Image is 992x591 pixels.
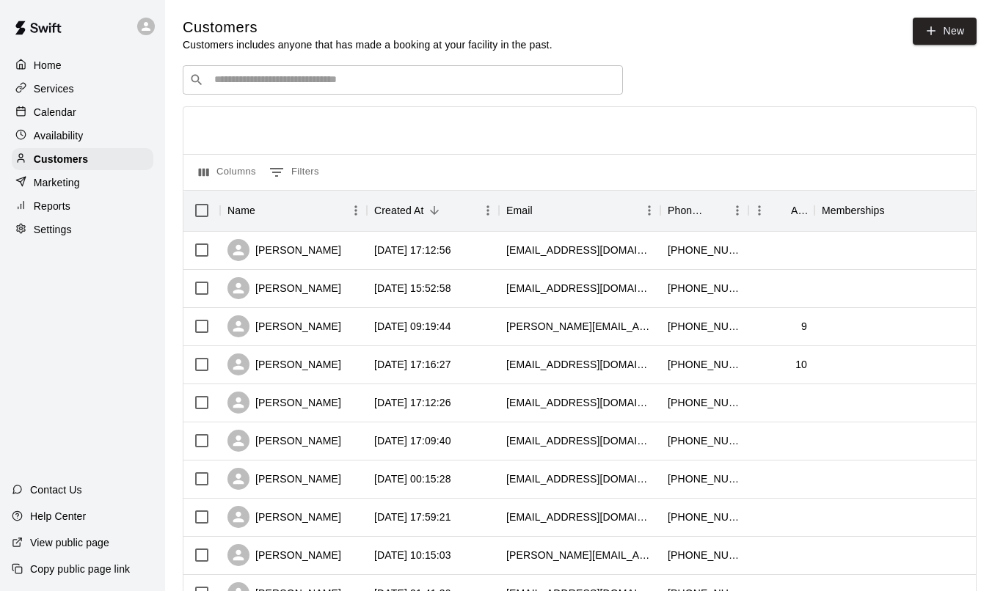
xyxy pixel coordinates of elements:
p: Contact Us [30,482,82,497]
a: Availability [12,125,153,147]
div: Email [506,190,533,231]
div: Phone Number [660,190,748,231]
button: Sort [770,200,791,221]
p: Help Center [30,509,86,524]
div: Age [748,190,814,231]
div: maryberryrn@gmail.com [506,433,653,448]
button: Menu [638,199,660,221]
div: 2025-09-22 10:15:03 [374,548,451,562]
div: Search customers by name or email [183,65,623,95]
div: [PERSON_NAME] [227,506,341,528]
div: +16086288972 [668,548,741,562]
a: Calendar [12,101,153,123]
div: [PERSON_NAME] [227,430,341,452]
div: [PERSON_NAME] [227,468,341,490]
p: Settings [34,222,72,237]
div: 2025-09-29 09:19:44 [374,319,451,334]
div: sajal.dogra@gmail.com [506,548,653,562]
button: Menu [345,199,367,221]
div: Age [791,190,807,231]
div: js23ny@aol.com [506,510,653,524]
div: 2025-09-27 17:12:26 [374,395,451,410]
a: New [913,18,976,45]
div: +19174324511 [668,281,741,295]
p: Availability [34,128,84,143]
button: Sort [424,200,445,221]
a: Settings [12,219,153,241]
button: Menu [477,199,499,221]
div: louie2637@yahoo.com [506,471,653,486]
div: 2025-09-22 17:59:21 [374,510,451,524]
button: Sort [533,200,553,221]
div: +19174636256 [668,433,741,448]
div: +19179234811 [668,471,741,486]
p: Marketing [34,175,80,190]
div: 10 [795,357,807,372]
button: Sort [706,200,726,221]
div: hbhurji1004@gmail.com [506,395,653,410]
a: Home [12,54,153,76]
div: shradha.pawa@gmail.com [506,319,653,334]
p: Customers [34,152,88,166]
button: Show filters [266,161,323,184]
p: Services [34,81,74,96]
div: Memberships [822,190,885,231]
div: Name [220,190,367,231]
div: ebosiacki@yahoo.com [506,243,653,257]
div: Email [499,190,660,231]
div: Created At [367,190,499,231]
p: Calendar [34,105,76,120]
div: +15164263518 [668,319,741,334]
div: 9 [801,319,807,334]
button: Sort [255,200,276,221]
div: 2025-09-29 15:52:58 [374,281,451,295]
p: Reports [34,199,70,213]
button: Sort [885,200,905,221]
a: Marketing [12,172,153,194]
button: Menu [748,199,770,221]
div: [PERSON_NAME] [227,544,341,566]
div: 2025-09-27 17:16:27 [374,357,451,372]
h5: Customers [183,18,552,37]
div: hrm205@gmail.com [506,281,653,295]
p: Customers includes anyone that has made a booking at your facility in the past. [183,37,552,52]
a: Services [12,78,153,100]
div: [PERSON_NAME] [227,353,341,375]
div: jomyzach1@gmail.com [506,357,653,372]
p: Home [34,58,62,73]
p: Copy public page link [30,562,130,576]
button: Menu [726,199,748,221]
button: Select columns [195,161,260,184]
div: [PERSON_NAME] [227,392,341,414]
div: Name [227,190,255,231]
div: Created At [374,190,424,231]
a: Reports [12,195,153,217]
p: View public page [30,535,109,550]
a: Customers [12,148,153,170]
div: [PERSON_NAME] [227,315,341,337]
div: Phone Number [668,190,706,231]
div: +17187726851 [668,395,741,410]
div: [PERSON_NAME] [227,277,341,299]
div: [PERSON_NAME] [227,239,341,261]
div: +13474163096 [668,357,741,372]
div: +13475870095 [668,243,741,257]
div: +15162975773 [668,510,741,524]
div: 2025-09-27 17:09:40 [374,433,451,448]
div: 2025-09-23 00:15:28 [374,471,451,486]
div: 2025-10-01 17:12:56 [374,243,451,257]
